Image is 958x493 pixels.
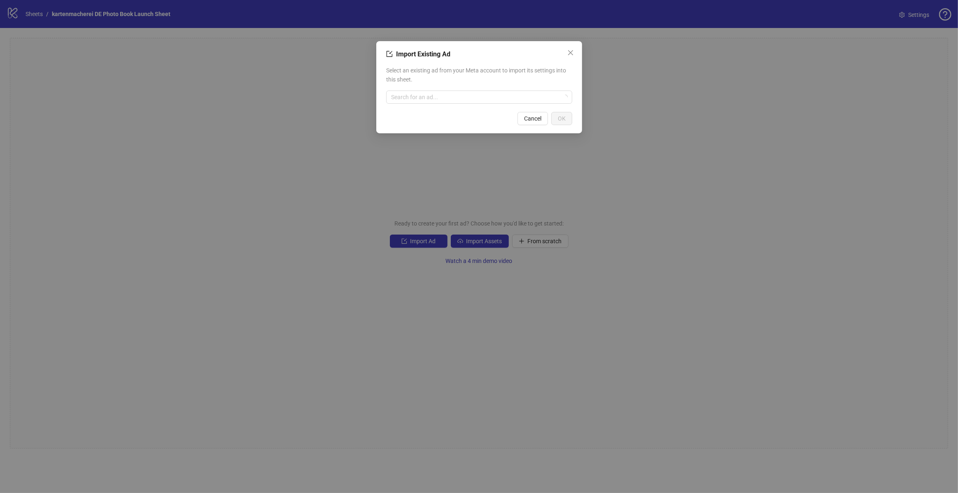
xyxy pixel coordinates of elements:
[386,66,572,84] span: Select an existing ad from your Meta account to import its settings into this sheet.
[386,51,393,57] span: import
[524,115,541,122] span: Cancel
[551,112,572,125] button: OK
[517,112,548,125] button: Cancel
[564,46,577,59] button: Close
[567,49,574,56] span: close
[562,94,568,100] span: loading
[396,50,450,58] span: Import Existing Ad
